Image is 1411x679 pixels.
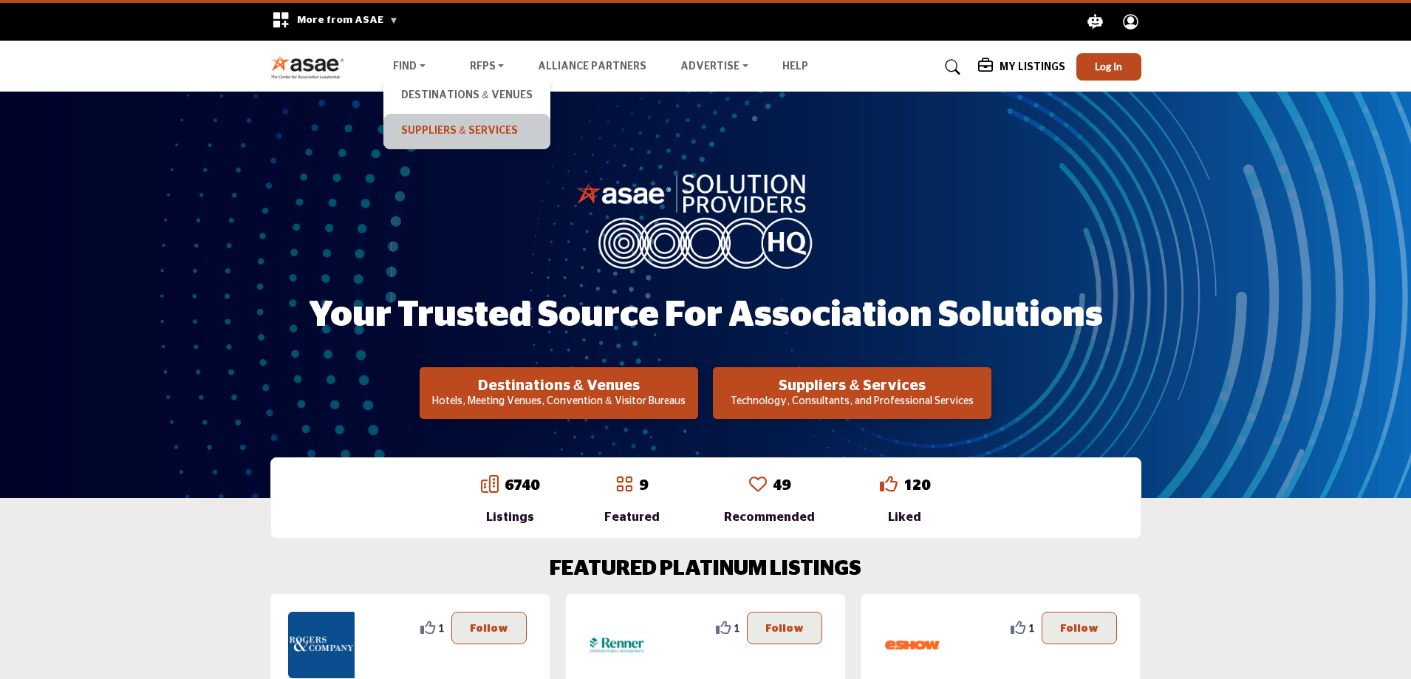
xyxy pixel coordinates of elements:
[470,620,508,636] p: Follow
[481,508,539,526] div: Listings
[584,612,650,678] img: Renner and Company CPA PC
[297,15,398,25] span: More from ASAE
[765,620,804,636] p: Follow
[903,478,930,493] a: 120
[288,612,355,678] img: Rogers & Company PLLC
[1000,61,1065,74] h5: My Listings
[438,620,444,635] span: 1
[639,478,648,493] a: 9
[880,475,898,493] i: Go to Liked
[734,620,739,635] span: 1
[383,57,436,78] a: Find
[1095,60,1122,72] span: Log In
[309,293,1103,338] h1: Your Trusted Source for Association Solutions
[424,395,694,409] p: Hotels, Meeting Venues, Convention & Visitor Bureaus
[1060,620,1099,636] p: Follow
[879,612,946,678] img: eShow
[391,86,542,106] a: Destinations & Venues
[270,55,352,79] img: Site Logo
[262,3,408,41] div: More from ASAE
[550,557,861,582] h2: FEATURED PLATINUM LISTINGS
[717,395,987,409] p: Technology, Consultants, and Professional Services
[880,508,930,526] div: Liked
[782,61,808,72] a: Help
[713,367,991,419] button: Suppliers & Services Technology, Consultants, and Professional Services
[724,508,815,526] div: Recommended
[978,58,1065,76] div: My Listings
[1028,620,1034,635] span: 1
[424,377,694,395] h2: Destinations & Venues
[420,367,698,419] button: Destinations & Venues Hotels, Meeting Venues, Convention & Visitor Bureaus
[459,57,515,78] a: RFPs
[1042,612,1117,644] button: Follow
[505,478,539,493] a: 6740
[931,55,970,79] a: Search
[670,57,759,78] a: Advertise
[615,475,633,496] a: Go to Featured
[391,121,542,142] a: Suppliers & Services
[749,475,767,496] a: Go to Recommended
[604,508,660,526] div: Featured
[576,171,835,268] img: image
[747,612,822,644] button: Follow
[451,612,527,644] button: Follow
[717,377,987,395] h2: Suppliers & Services
[538,61,646,72] a: Alliance Partners
[773,478,790,493] a: 49
[1076,53,1141,81] button: Log In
